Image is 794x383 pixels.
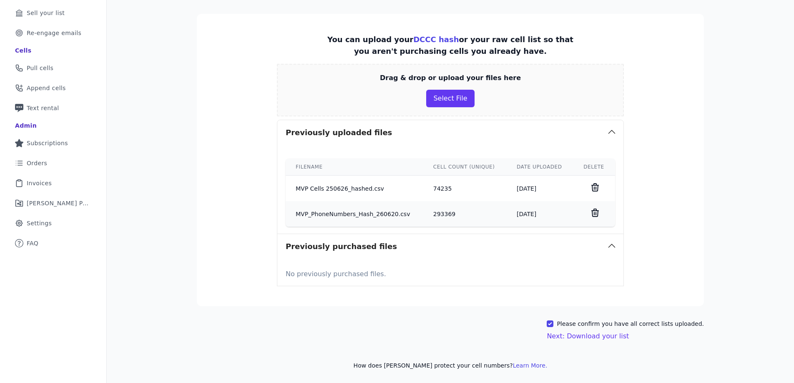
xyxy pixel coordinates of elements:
span: Append cells [27,84,66,92]
th: Filename [286,159,423,176]
button: Learn More. [513,361,548,370]
th: Delete [573,159,615,176]
a: Subscriptions [7,134,100,152]
a: Append cells [7,79,100,97]
td: 293369 [423,201,507,227]
div: Admin [15,121,37,130]
a: Re-engage emails [7,24,100,42]
p: How does [PERSON_NAME] protect your cell numbers? [197,361,704,370]
a: Pull cells [7,59,100,77]
button: Previously purchased files [277,234,623,259]
span: [PERSON_NAME] Performance [27,199,90,207]
button: Next: Download your list [547,331,629,341]
span: Text rental [27,104,59,112]
h3: Previously uploaded files [286,127,392,139]
p: Drag & drop or upload your files here [380,73,521,83]
label: Please confirm you have all correct lists uploaded. [557,320,704,328]
a: Sell your list [7,4,100,22]
p: No previously purchased files. [286,266,615,279]
span: Pull cells [27,64,53,72]
span: Subscriptions [27,139,68,147]
button: Previously uploaded files [277,120,623,145]
span: Invoices [27,179,52,187]
a: FAQ [7,234,100,252]
a: [PERSON_NAME] Performance [7,194,100,212]
th: Date uploaded [507,159,573,176]
th: Cell count (unique) [423,159,507,176]
td: [DATE] [507,201,573,227]
p: You can upload your or your raw cell list so that you aren't purchasing cells you already have. [320,34,580,57]
a: DCCC hash [413,35,459,44]
div: Cells [15,46,31,55]
span: Re-engage emails [27,29,81,37]
span: Orders [27,159,47,167]
td: MVP_PhoneNumbers_Hash_260620.csv [286,201,423,227]
span: Sell your list [27,9,65,17]
span: Settings [27,219,52,227]
td: MVP Cells 250626_hashed.csv [286,176,423,202]
a: Settings [7,214,100,232]
a: Orders [7,154,100,172]
span: FAQ [27,239,38,247]
td: 74235 [423,176,507,202]
a: Invoices [7,174,100,192]
button: Select File [426,90,474,107]
a: Text rental [7,99,100,117]
h3: Previously purchased files [286,241,397,252]
td: [DATE] [507,176,573,202]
